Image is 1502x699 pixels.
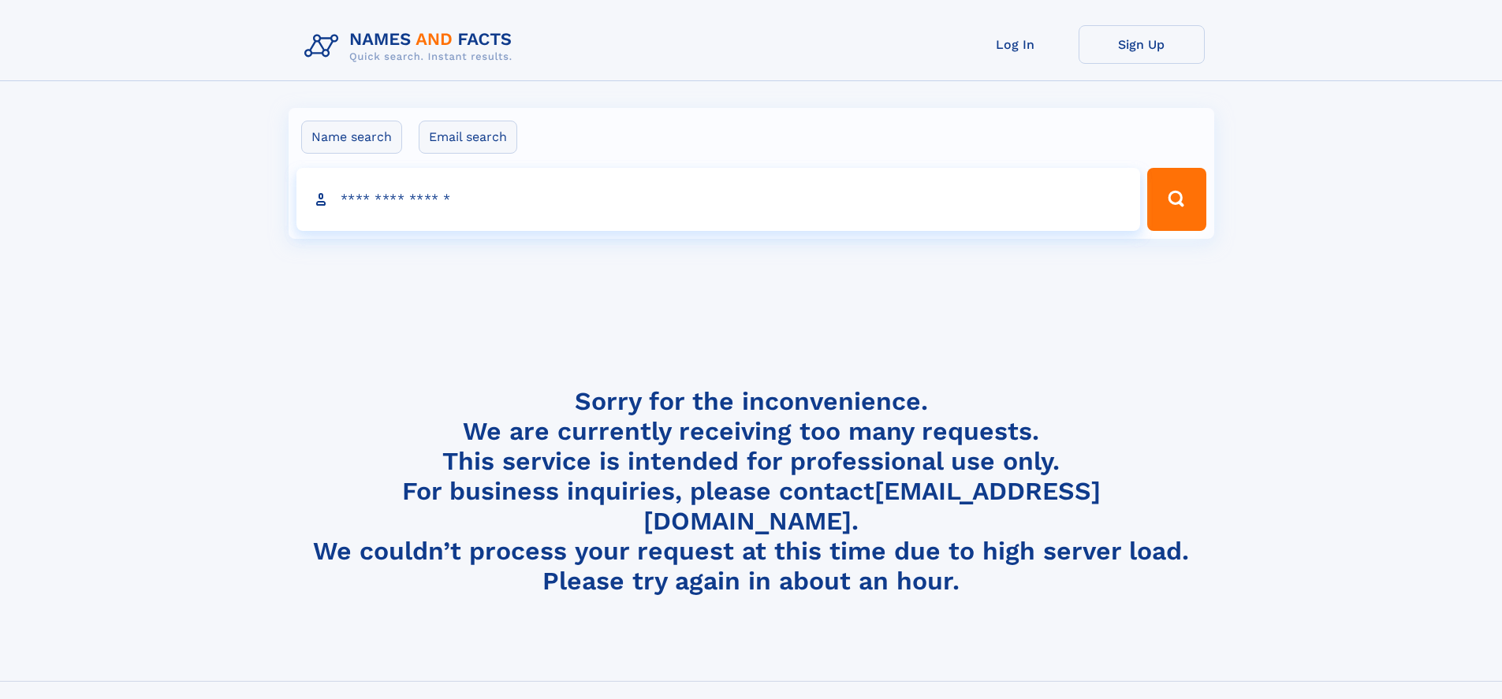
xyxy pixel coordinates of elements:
[301,121,402,154] label: Name search
[298,25,525,68] img: Logo Names and Facts
[419,121,517,154] label: Email search
[643,476,1101,536] a: [EMAIL_ADDRESS][DOMAIN_NAME]
[1147,168,1206,231] button: Search Button
[1079,25,1205,64] a: Sign Up
[296,168,1141,231] input: search input
[298,386,1205,597] h4: Sorry for the inconvenience. We are currently receiving too many requests. This service is intend...
[952,25,1079,64] a: Log In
